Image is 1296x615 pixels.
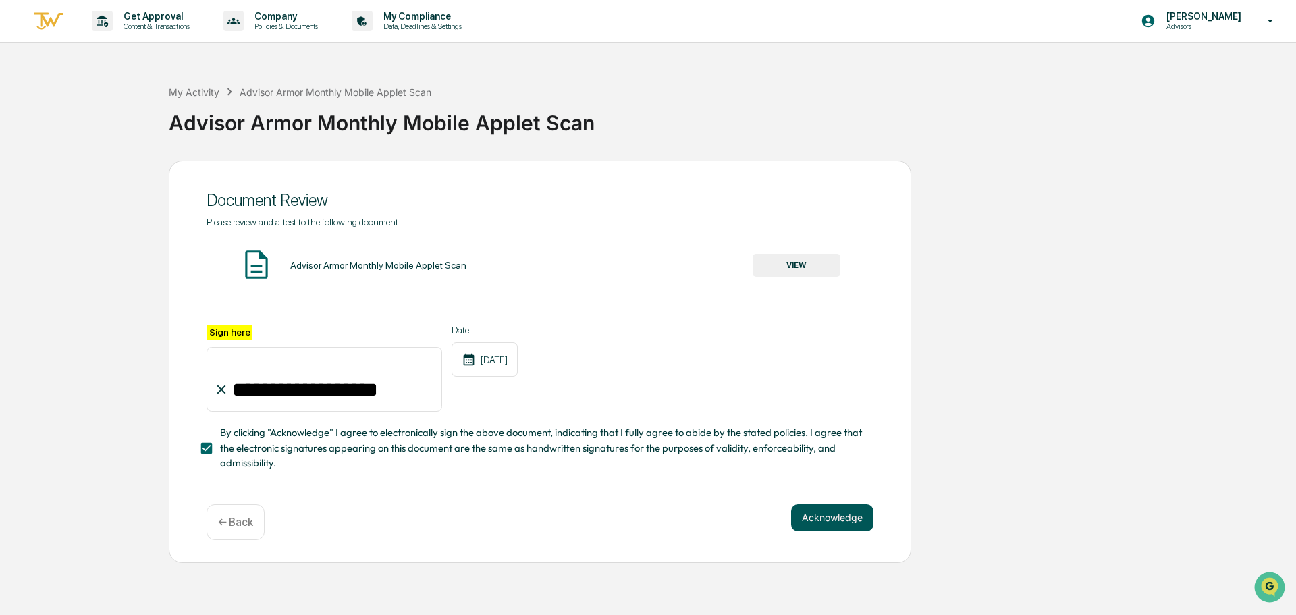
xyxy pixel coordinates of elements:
[1156,22,1248,31] p: Advisors
[113,11,196,22] p: Get Approval
[791,504,873,531] button: Acknowledge
[240,86,431,98] div: Advisor Armor Monthly Mobile Applet Scan
[46,103,221,117] div: Start new chat
[134,229,163,239] span: Pylon
[13,171,24,182] div: 🖐️
[753,254,840,277] button: VIEW
[240,248,273,282] img: Document Icon
[35,61,223,76] input: Clear
[98,171,109,182] div: 🗄️
[244,11,325,22] p: Company
[13,103,38,128] img: 1746055101610-c473b297-6a78-478c-a979-82029cc54cd1
[27,196,85,209] span: Data Lookup
[13,28,246,50] p: How can we help?
[207,190,873,210] div: Document Review
[207,325,252,340] label: Sign here
[207,217,400,228] span: Please review and attest to the following document.
[169,86,219,98] div: My Activity
[1156,11,1248,22] p: [PERSON_NAME]
[1253,570,1289,607] iframe: Open customer support
[452,325,518,336] label: Date
[452,342,518,377] div: [DATE]
[8,190,90,215] a: 🔎Data Lookup
[13,197,24,208] div: 🔎
[27,170,87,184] span: Preclearance
[32,10,65,32] img: logo
[46,117,171,128] div: We're available if you need us!
[113,22,196,31] p: Content & Transactions
[92,165,173,189] a: 🗄️Attestations
[373,22,468,31] p: Data, Deadlines & Settings
[169,100,1289,135] div: Advisor Armor Monthly Mobile Applet Scan
[230,107,246,124] button: Start new chat
[373,11,468,22] p: My Compliance
[220,425,863,471] span: By clicking "Acknowledge" I agree to electronically sign the above document, indicating that I fu...
[111,170,167,184] span: Attestations
[218,516,253,529] p: ← Back
[290,260,466,271] div: Advisor Armor Monthly Mobile Applet Scan
[95,228,163,239] a: Powered byPylon
[8,165,92,189] a: 🖐️Preclearance
[244,22,325,31] p: Policies & Documents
